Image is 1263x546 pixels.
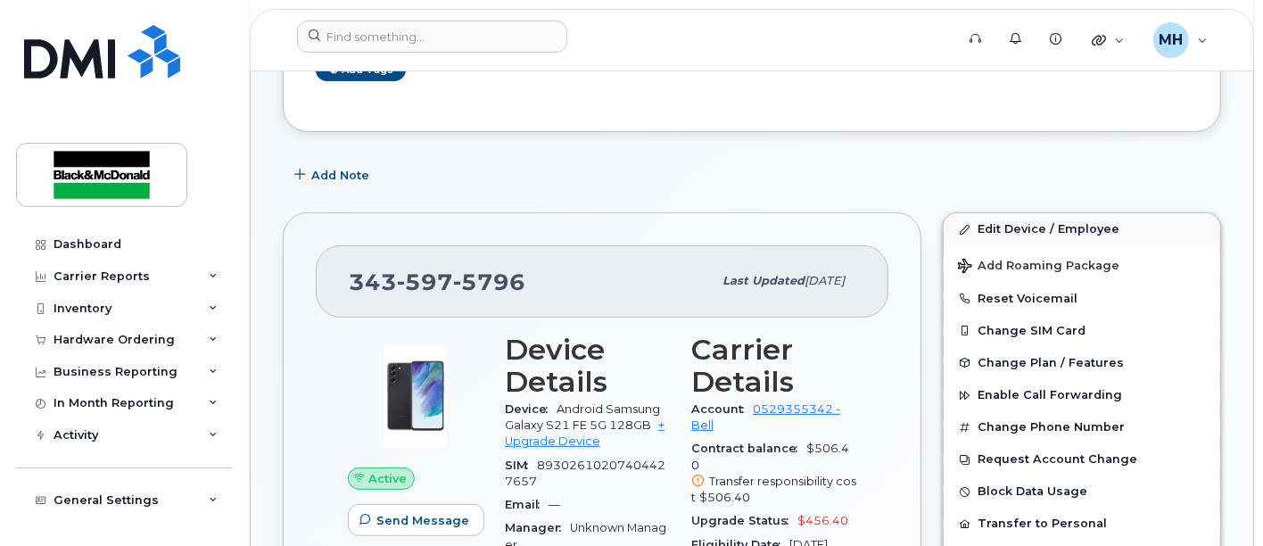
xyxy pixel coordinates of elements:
[376,512,469,529] span: Send Message
[348,504,484,536] button: Send Message
[978,389,1122,402] span: Enable Call Forwarding
[691,475,856,504] span: Transfer responsibility cost
[944,443,1220,476] button: Request Account Change
[691,402,840,432] a: 0529355342 - Bell
[505,498,549,511] span: Email
[349,269,525,295] span: 343
[958,259,1119,276] span: Add Roaming Package
[505,334,670,398] h3: Device Details
[797,514,848,527] span: $456.40
[505,459,665,488] span: 89302610207404427657
[297,21,567,53] input: Find something...
[691,442,856,506] span: $506.40
[283,159,384,191] button: Add Note
[691,402,753,416] span: Account
[549,498,560,511] span: —
[505,521,570,534] span: Manager
[944,379,1220,411] button: Enable Call Forwarding
[722,274,805,287] span: Last updated
[505,402,660,432] span: Android Samsung Galaxy S21 FE 5G 128GB
[505,459,537,472] span: SIM
[691,442,806,455] span: Contract balance
[368,470,407,487] span: Active
[944,246,1220,283] button: Add Roaming Package
[691,334,856,398] h3: Carrier Details
[1159,29,1183,51] span: MH
[311,167,369,184] span: Add Note
[944,315,1220,347] button: Change SIM Card
[978,356,1124,369] span: Change Plan / Features
[362,343,469,450] img: image20231002-3703462-abbrul.jpeg
[699,491,750,504] span: $506.40
[944,213,1220,245] a: Edit Device / Employee
[944,347,1220,379] button: Change Plan / Features
[453,269,525,295] span: 5796
[1079,22,1137,58] div: Quicklinks
[1141,22,1220,58] div: Maria Hatzopoulos
[944,508,1220,540] button: Transfer to Personal
[397,269,453,295] span: 597
[944,476,1220,508] button: Block Data Usage
[805,274,845,287] span: [DATE]
[944,283,1220,315] button: Reset Voicemail
[505,402,557,416] span: Device
[944,411,1220,443] button: Change Phone Number
[691,514,797,527] span: Upgrade Status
